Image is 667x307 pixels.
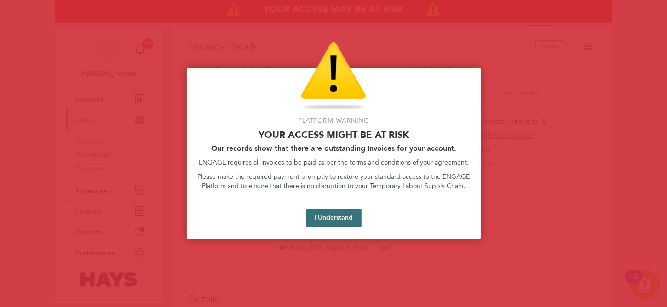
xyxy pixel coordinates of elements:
img: Warning Icon [301,42,366,111]
h2: Our records show that there are outstanding Invoices for your account. [198,144,470,153]
p: Your access might be at risk [198,129,470,140]
p: Platform Warning [198,116,470,125]
p: Please make the required payment promptly to restore your standard access to the ENGAGE Platform ... [198,172,470,190]
p: ENGAGE requires all invoices to be paid as per the terms and conditions of your agreement. [198,158,470,167]
div: Access At Risk [187,68,481,239]
button: I Understand [306,209,362,227]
